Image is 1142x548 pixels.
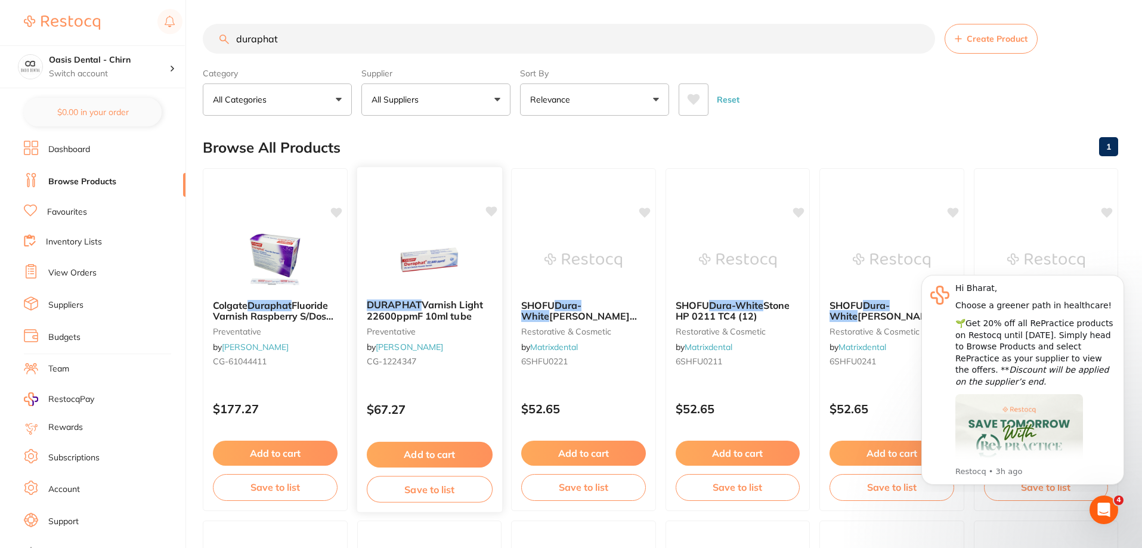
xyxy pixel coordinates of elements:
img: SHOFU Dura-White Stone RA 0228 RD2 (12) [1007,231,1085,290]
b: SHOFU Dura-White Stone HP 0211 TC4 (12) [676,300,800,322]
button: Relevance [520,83,669,116]
h4: Oasis Dental - Chirn [49,54,169,66]
button: Add to cart [213,441,338,466]
em: Duraphat [247,299,292,311]
em: Dura-White [521,299,581,322]
p: $177.27 [213,402,338,416]
iframe: Intercom live chat [1090,496,1118,524]
b: DURAPHAT Varnish Light 22600ppmF 10ml tube [366,299,492,321]
a: Rewards [48,422,83,434]
a: Dashboard [48,144,90,156]
img: Colgate Duraphat Fluoride Varnish Raspberry S/Dose 50Pk [236,231,314,290]
span: RestocqPay [48,394,94,405]
span: 4 [1114,496,1124,505]
span: by [366,342,442,352]
a: [PERSON_NAME] [222,342,289,352]
span: SHOFU [676,299,709,311]
p: All Suppliers [372,94,423,106]
button: Add to cart [521,441,646,466]
span: 6SHFU0221 [521,356,568,367]
a: 1 [1099,135,1118,159]
p: $52.65 [521,402,646,416]
button: Create Product [945,24,1038,54]
button: Add to cart [830,441,954,466]
span: CG-61044411 [213,356,267,367]
img: DURAPHAT Varnish Light 22600ppmF 10ml tube [390,230,468,290]
span: by [676,342,732,352]
span: Create Product [967,34,1028,44]
a: Matrixdental [685,342,732,352]
span: SHOFU [830,299,863,311]
p: Relevance [530,94,575,106]
button: Save to list [521,474,646,500]
em: DURAPHAT [366,299,421,311]
small: restorative & cosmetic [830,327,954,336]
b: SHOFU Dura-White Stone RA 0221 CN1 (12) [521,300,646,322]
button: Save to list [830,474,954,500]
small: preventative [366,326,492,336]
a: Matrixdental [530,342,578,352]
p: $52.65 [830,402,954,416]
label: Supplier [361,68,510,79]
span: Stone HP 0211 TC4 (12) [676,299,790,322]
a: Suppliers [48,299,83,311]
button: Reset [713,83,743,116]
img: Oasis Dental - Chirn [18,55,42,79]
span: by [830,342,886,352]
p: All Categories [213,94,271,106]
span: by [213,342,289,352]
input: Search Products [203,24,935,54]
img: SHOFU Dura-White Stone RA 0221 CN1 (12) [544,231,622,290]
em: Dura-White [709,299,763,311]
b: Colgate Duraphat Fluoride Varnish Raspberry S/Dose 50Pk [213,300,338,322]
a: View Orders [48,267,97,279]
img: SHOFU Dura-White Stone FG 0241 CN1 (12) [853,231,930,290]
span: SHOFU [521,299,555,311]
img: Restocq Logo [24,16,100,30]
span: [PERSON_NAME] 0221 CN1 (12) [521,310,637,333]
label: Sort By [520,68,669,79]
a: Budgets [48,332,81,343]
span: 6SHFU0211 [676,356,722,367]
span: by [521,342,578,352]
button: Add to cart [366,442,492,467]
span: CG-1224347 [366,356,416,367]
button: Save to list [213,474,338,500]
iframe: Intercom notifications message [903,264,1142,492]
button: Save to list [366,476,492,503]
span: Fluoride Varnish Raspberry S/Dose 50Pk [213,299,333,333]
a: Subscriptions [48,452,100,464]
em: Dura-White [830,299,890,322]
img: RestocqPay [24,392,38,406]
span: [PERSON_NAME] 0241 CN1 (12) [830,310,945,333]
a: Account [48,484,80,496]
span: 6SHFU0241 [830,356,876,367]
button: All Suppliers [361,83,510,116]
a: Support [48,516,79,528]
p: $67.27 [366,403,492,416]
span: Colgate [213,299,247,311]
a: Browse Products [48,176,116,188]
p: $52.65 [676,402,800,416]
a: [PERSON_NAME] [376,342,443,352]
h2: Browse All Products [203,140,341,156]
a: Favourites [47,206,87,218]
a: Inventory Lists [46,236,102,248]
small: restorative & cosmetic [521,327,646,336]
a: Restocq Logo [24,9,100,36]
p: Switch account [49,68,169,80]
button: Add to cart [676,441,800,466]
span: Varnish Light 22600ppmF 10ml tube [366,299,482,322]
a: RestocqPay [24,392,94,406]
b: SHOFU Dura-White Stone FG 0241 CN1 (12) [830,300,954,322]
label: Category [203,68,352,79]
button: All Categories [203,83,352,116]
a: Team [48,363,69,375]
